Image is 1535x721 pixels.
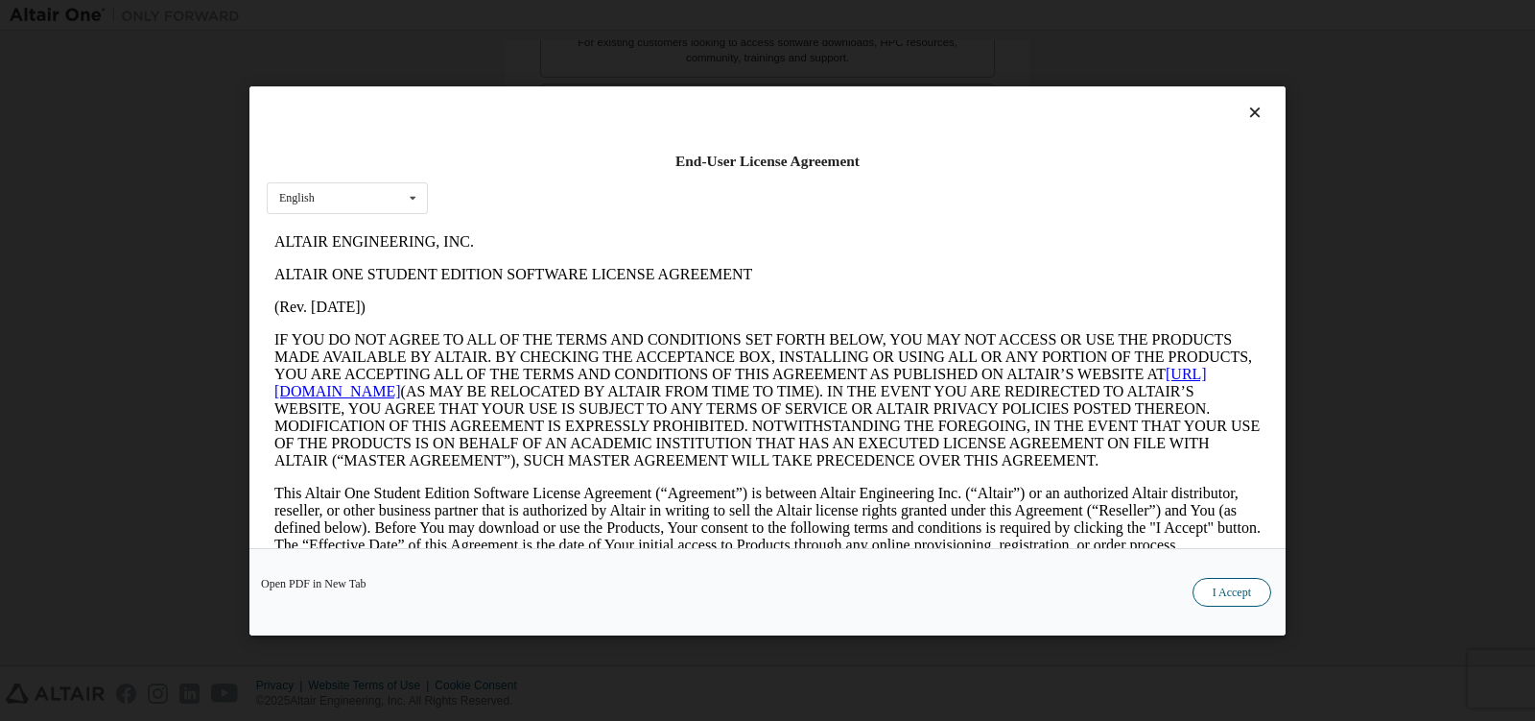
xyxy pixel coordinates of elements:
[8,73,994,90] p: (Rev. [DATE])
[8,106,994,244] p: IF YOU DO NOT AGREE TO ALL OF THE TERMS AND CONDITIONS SET FORTH BELOW, YOU MAY NOT ACCESS OR USE...
[8,40,994,58] p: ALTAIR ONE STUDENT EDITION SOFTWARE LICENSE AGREEMENT
[8,259,994,328] p: This Altair One Student Edition Software License Agreement (“Agreement”) is between Altair Engine...
[279,192,315,204] div: English
[8,8,994,25] p: ALTAIR ENGINEERING, INC.
[8,140,940,174] a: [URL][DOMAIN_NAME]
[261,577,366,589] a: Open PDF in New Tab
[1193,577,1271,606] button: I Accept
[267,152,1268,171] div: End-User License Agreement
